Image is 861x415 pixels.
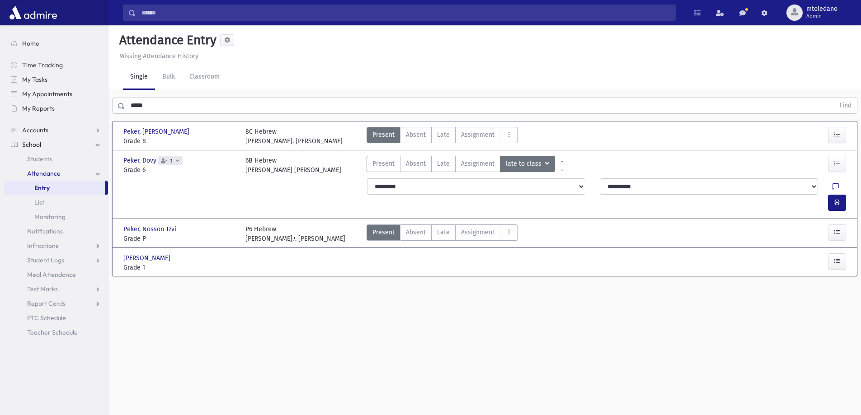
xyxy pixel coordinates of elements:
[27,155,52,163] span: Students
[123,65,155,90] a: Single
[506,159,543,169] span: late to class
[4,210,108,224] a: Monitoring
[116,33,216,48] h5: Attendance Entry
[123,136,236,146] span: Grade 8
[437,130,450,140] span: Late
[123,234,236,243] span: Grade P
[4,58,108,72] a: Time Tracking
[136,5,675,21] input: Search
[34,184,50,192] span: Entry
[372,228,395,237] span: Present
[367,224,518,243] div: AttTypes
[123,253,172,263] span: [PERSON_NAME]
[27,328,78,336] span: Teacher Schedule
[4,36,108,51] a: Home
[367,156,555,175] div: AttTypes
[119,52,198,60] u: Missing Attendance History
[406,130,426,140] span: Absent
[461,130,494,140] span: Assignment
[4,238,108,253] a: Infractions
[367,127,518,146] div: AttTypes
[806,13,837,20] span: Admin
[22,61,63,69] span: Time Tracking
[22,39,39,47] span: Home
[4,282,108,296] a: Test Marks
[22,104,55,112] span: My Reports
[27,314,66,322] span: PTC Schedule
[4,253,108,267] a: Student Logs
[4,195,108,210] a: List
[245,127,343,146] div: 8C Hebrew [PERSON_NAME]. [PERSON_NAME]
[123,224,178,234] span: Peker, Nosson Tzvi
[406,228,426,237] span: Absent
[834,98,857,113] button: Find
[7,4,59,22] img: AdmirePro
[155,65,182,90] a: Bulk
[34,198,44,206] span: List
[27,242,58,250] span: Infractions
[461,159,494,168] span: Assignment
[169,158,174,164] span: 1
[22,140,41,149] span: School
[27,169,61,177] span: Attendance
[406,159,426,168] span: Absent
[806,5,837,13] span: mtoledano
[4,224,108,238] a: Notifications
[116,52,198,60] a: Missing Attendance History
[123,263,236,272] span: Grade 1
[4,296,108,311] a: Report Cards
[4,166,108,181] a: Attendance
[437,159,450,168] span: Late
[22,126,48,134] span: Accounts
[245,156,341,175] div: 6B Hebrew [PERSON_NAME] [PERSON_NAME]
[22,90,72,98] span: My Appointments
[27,227,63,235] span: Notifications
[4,123,108,137] a: Accounts
[4,152,108,166] a: Students
[461,228,494,237] span: Assignment
[123,127,191,136] span: Peker, [PERSON_NAME]
[4,181,105,195] a: Entry
[4,72,108,87] a: My Tasks
[27,285,58,293] span: Test Marks
[27,270,76,279] span: Meal Attendance
[4,267,108,282] a: Meal Attendance
[27,299,66,308] span: Report Cards
[34,213,66,221] span: Monitoring
[27,256,64,264] span: Student Logs
[4,325,108,340] a: Teacher Schedule
[4,137,108,152] a: School
[437,228,450,237] span: Late
[4,87,108,101] a: My Appointments
[22,75,47,84] span: My Tasks
[4,101,108,116] a: My Reports
[500,156,555,172] button: late to class
[182,65,227,90] a: Classroom
[372,130,395,140] span: Present
[123,165,236,175] span: Grade 6
[4,311,108,325] a: PTC Schedule
[245,224,345,243] div: P6 Hebrew [PERSON_NAME].י. [PERSON_NAME]
[372,159,395,168] span: Present
[123,156,158,165] span: Peker, Dovy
